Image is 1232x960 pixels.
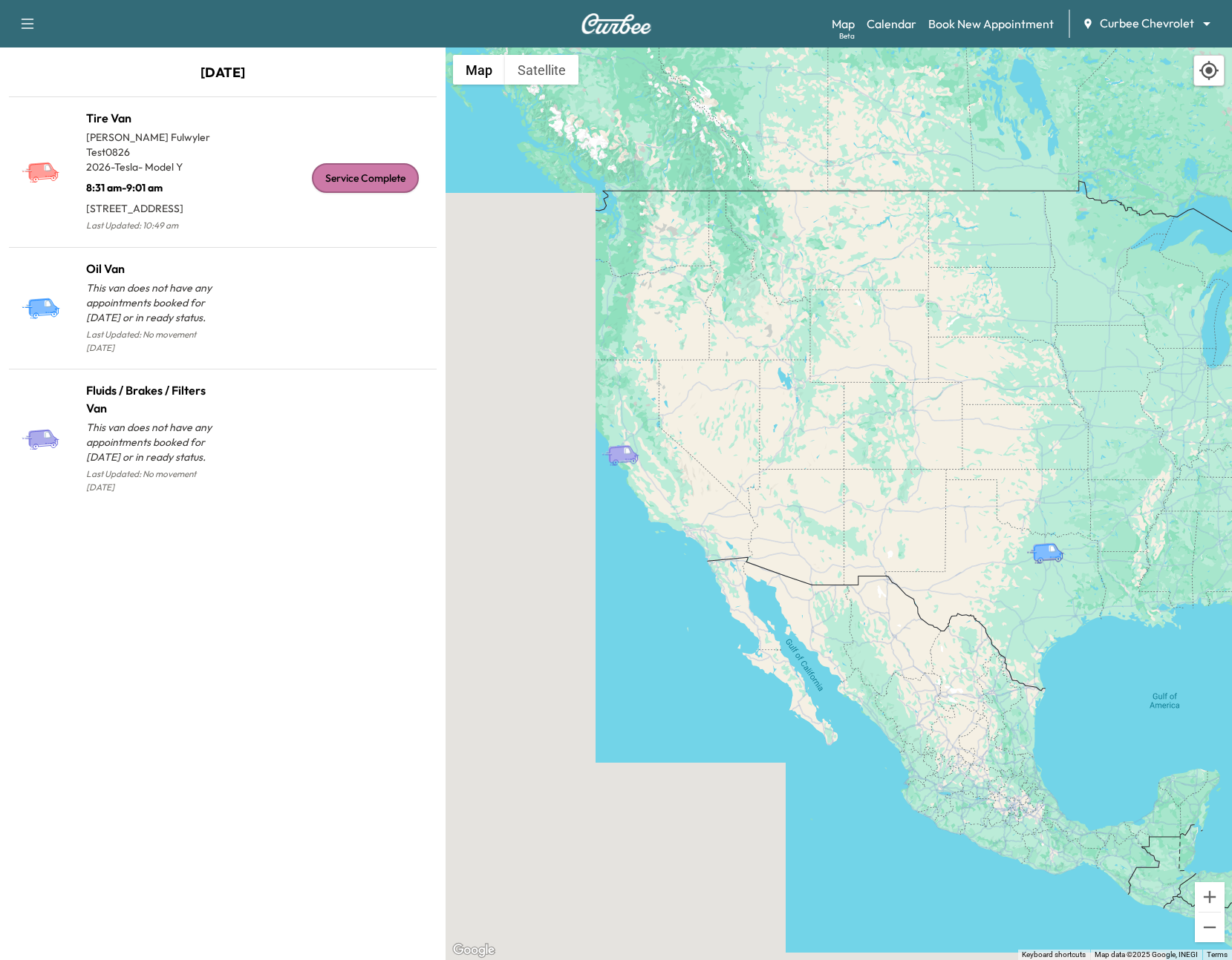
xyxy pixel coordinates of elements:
button: Zoom in [1195,882,1225,912]
a: Calendar [867,15,916,33]
span: Curbee Chevrolet [1100,15,1194,32]
img: Curbee Logo [581,13,652,34]
p: 2026 - Tesla - Model Y [86,160,223,174]
button: Keyboard shortcuts [1022,950,1086,960]
p: Last Updated: 10:49 am [86,216,223,235]
gmp-advanced-marker: Fluids / Brakes / Filters Van [601,429,653,455]
div: Recenter map [1193,55,1225,86]
a: MapBeta [832,15,855,33]
p: [PERSON_NAME] Fulwyler Test0826 [86,130,223,160]
span: Map data ©2025 Google, INEGI [1095,950,1198,959]
button: Zoom out [1195,913,1225,942]
gmp-advanced-marker: Oil Van [1026,527,1078,553]
div: Service Complete [312,163,419,193]
h1: Tire Van [86,109,223,127]
p: [STREET_ADDRESS] [86,195,223,216]
button: Show satellite imagery [505,55,578,85]
a: Book New Appointment [928,15,1054,33]
p: 8:31 am - 9:01 am [86,174,223,195]
p: Last Updated: No movement [DATE] [86,325,223,358]
button: Show street map [453,55,505,85]
img: Google [449,941,498,960]
p: This van does not have any appointments booked for [DATE] or in ready status. [86,420,223,464]
h1: Fluids / Brakes / Filters Van [86,381,223,417]
h1: Oil Van [86,260,223,277]
a: Open this area in Google Maps (opens a new window) [449,941,498,960]
p: Last Updated: No movement [DATE] [86,464,223,497]
p: This van does not have any appointments booked for [DATE] or in ready status. [86,280,223,325]
a: Terms (opens in new tab) [1207,950,1228,959]
div: Beta [839,30,855,42]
